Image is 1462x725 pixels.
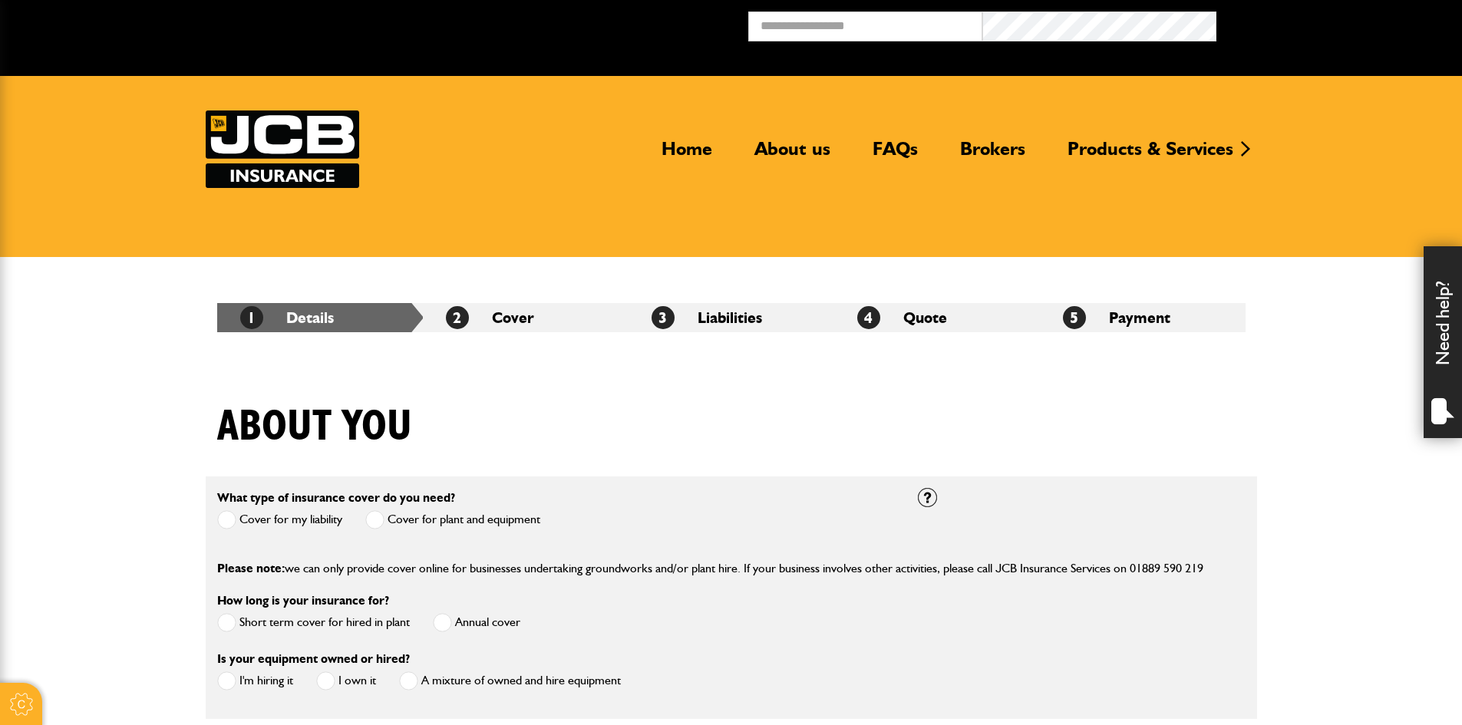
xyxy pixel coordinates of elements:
li: Payment [1040,303,1246,332]
span: 5 [1063,306,1086,329]
label: I'm hiring it [217,671,293,690]
span: 4 [857,306,880,329]
div: Need help? [1424,246,1462,438]
a: JCB Insurance Services [206,110,359,188]
span: Please note: [217,561,285,575]
span: 2 [446,306,469,329]
label: How long is your insurance for? [217,595,389,607]
a: About us [743,137,842,173]
a: Brokers [949,137,1037,173]
h1: About you [217,401,412,453]
a: Products & Services [1056,137,1245,173]
button: Broker Login [1216,12,1450,35]
label: Is your equipment owned or hired? [217,653,410,665]
img: JCB Insurance Services logo [206,110,359,188]
span: 3 [652,306,675,329]
label: Short term cover for hired in plant [217,613,410,632]
a: Home [650,137,724,173]
label: Cover for plant and equipment [365,510,540,529]
li: Quote [834,303,1040,332]
li: Liabilities [629,303,834,332]
span: 1 [240,306,263,329]
a: FAQs [861,137,929,173]
label: Annual cover [433,613,520,632]
li: Details [217,303,423,332]
li: Cover [423,303,629,332]
label: I own it [316,671,376,690]
label: What type of insurance cover do you need? [217,492,455,504]
label: Cover for my liability [217,510,342,529]
label: A mixture of owned and hire equipment [399,671,621,690]
p: we can only provide cover online for businesses undertaking groundworks and/or plant hire. If you... [217,559,1246,578]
